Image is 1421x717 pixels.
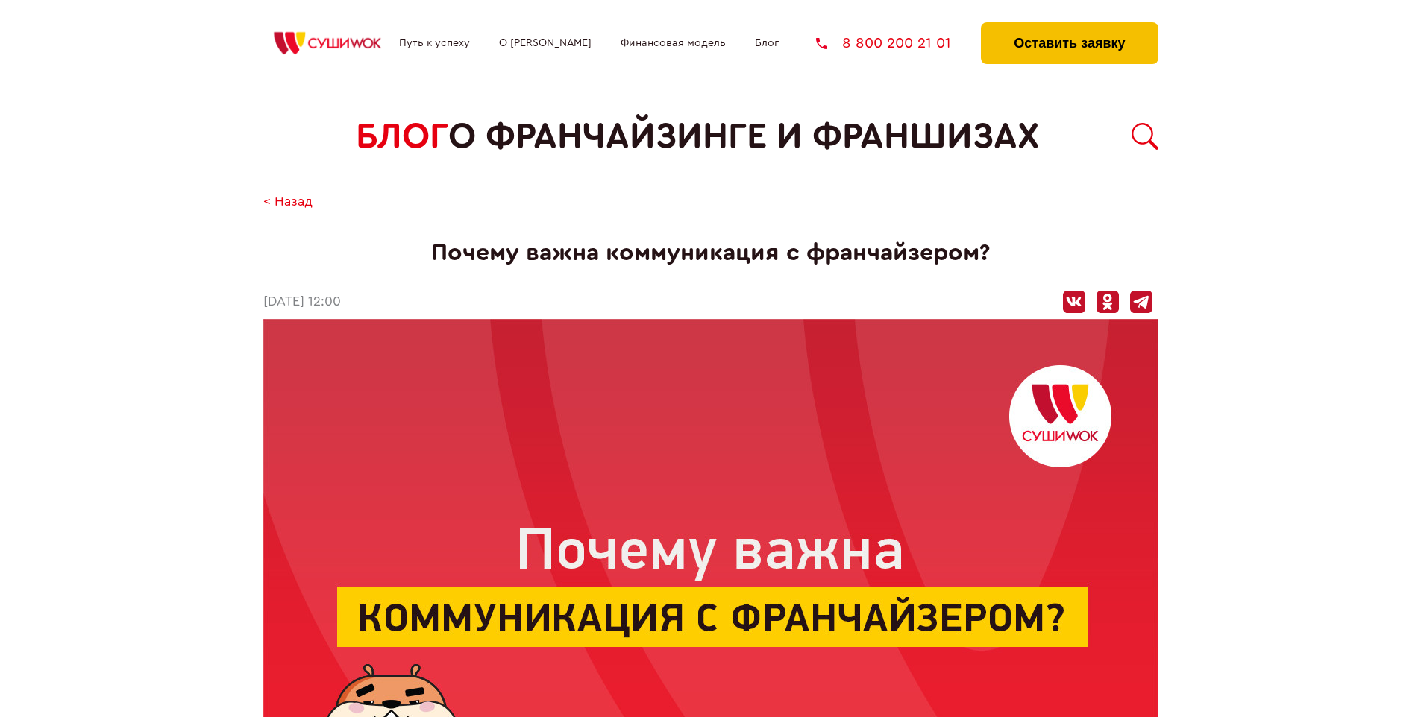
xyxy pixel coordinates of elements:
time: [DATE] 12:00 [263,294,341,310]
button: Оставить заявку [981,22,1158,64]
span: БЛОГ [356,116,448,157]
span: о франчайзинге и франшизах [448,116,1039,157]
a: Блог [755,37,779,49]
h1: Почему важна коммуникация с франчайзером? [263,239,1158,267]
span: 8 800 200 21 01 [842,36,951,51]
a: О [PERSON_NAME] [499,37,592,49]
a: < Назад [263,195,313,210]
a: Финансовая модель [621,37,726,49]
a: 8 800 200 21 01 [816,36,951,51]
a: Путь к успеху [399,37,470,49]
